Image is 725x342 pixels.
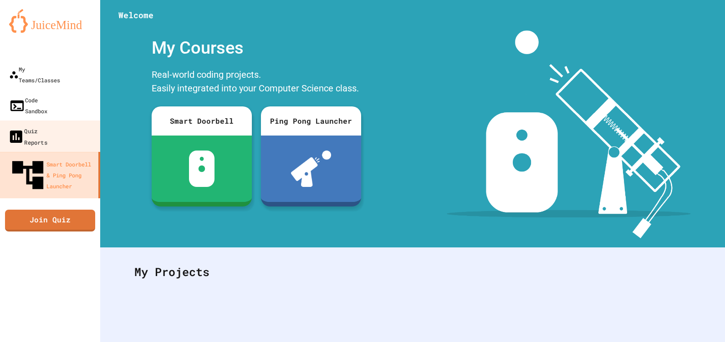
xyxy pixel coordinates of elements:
div: Smart Doorbell [152,106,252,136]
div: Smart Doorbell & Ping Pong Launcher [9,156,95,194]
img: sdb-white.svg [189,151,215,187]
div: Code Sandbox [9,95,47,116]
div: Quiz Reports [8,125,47,147]
div: My Teams/Classes [9,64,60,85]
img: ppl-with-ball.png [291,151,332,187]
div: My Courses [147,30,366,65]
a: Join Quiz [5,210,95,231]
img: logo-orange.svg [9,9,91,33]
img: banner-image-my-projects.png [447,30,691,238]
div: Ping Pong Launcher [261,106,361,136]
div: My Projects [125,254,700,290]
div: Real-world coding projects. Easily integrated into your Computer Science class. [147,65,366,100]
